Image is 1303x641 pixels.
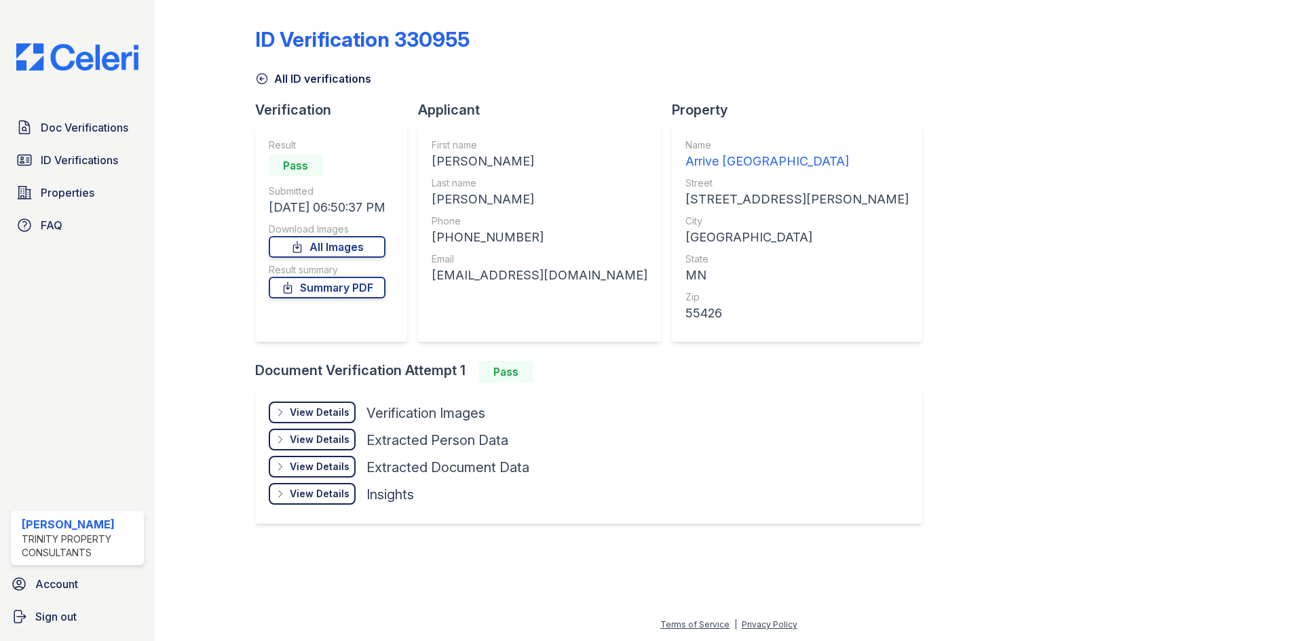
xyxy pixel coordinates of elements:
[432,228,647,247] div: [PHONE_NUMBER]
[35,576,78,592] span: Account
[269,236,385,258] a: All Images
[41,152,118,168] span: ID Verifications
[22,532,138,560] div: Trinity Property Consultants
[255,100,418,119] div: Verification
[432,214,647,228] div: Phone
[685,228,909,247] div: [GEOGRAPHIC_DATA]
[35,608,77,625] span: Sign out
[685,138,909,152] div: Name
[742,619,797,629] a: Privacy Policy
[41,119,128,136] span: Doc Verifications
[366,458,529,477] div: Extracted Document Data
[660,619,730,629] a: Terms of Service
[685,190,909,209] div: [STREET_ADDRESS][PERSON_NAME]
[685,138,909,171] a: Name Arrive [GEOGRAPHIC_DATA]
[672,100,933,119] div: Property
[269,263,385,277] div: Result summary
[685,266,909,285] div: MN
[685,176,909,190] div: Street
[269,277,385,298] a: Summary PDF
[11,212,144,239] a: FAQ
[255,27,470,52] div: ID Verification 330955
[432,152,647,171] div: [PERSON_NAME]
[5,603,149,630] a: Sign out
[432,190,647,209] div: [PERSON_NAME]
[269,138,385,152] div: Result
[255,71,371,87] a: All ID verifications
[5,43,149,71] img: CE_Logo_Blue-a8612792a0a2168367f1c8372b55b34899dd931a85d93a1a3d3e32e68fde9ad4.png
[11,147,144,174] a: ID Verifications
[366,485,414,504] div: Insights
[41,184,94,201] span: Properties
[5,570,149,598] a: Account
[41,217,62,233] span: FAQ
[685,214,909,228] div: City
[11,114,144,141] a: Doc Verifications
[290,487,350,501] div: View Details
[432,138,647,152] div: First name
[366,431,508,450] div: Extracted Person Data
[22,516,138,532] div: [PERSON_NAME]
[685,304,909,323] div: 55426
[432,176,647,190] div: Last name
[290,406,350,419] div: View Details
[269,184,385,198] div: Submitted
[685,152,909,171] div: Arrive [GEOGRAPHIC_DATA]
[418,100,672,119] div: Applicant
[269,222,385,236] div: Download Images
[269,155,323,176] div: Pass
[290,460,350,473] div: View Details
[290,433,350,446] div: View Details
[269,198,385,217] div: [DATE] 06:50:37 PM
[479,361,533,383] div: Pass
[734,619,737,629] div: |
[11,179,144,206] a: Properties
[685,252,909,266] div: State
[255,361,933,383] div: Document Verification Attempt 1
[366,404,485,423] div: Verification Images
[1246,587,1289,627] iframe: chat widget
[432,266,647,285] div: [EMAIL_ADDRESS][DOMAIN_NAME]
[685,290,909,304] div: Zip
[432,252,647,266] div: Email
